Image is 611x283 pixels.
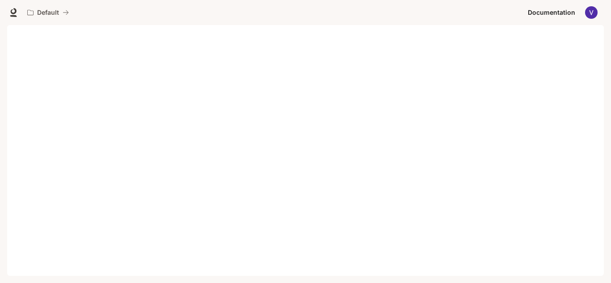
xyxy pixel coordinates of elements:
img: User avatar [585,6,598,19]
button: All workspaces [23,4,73,21]
iframe: Documentation [7,25,604,283]
a: Documentation [524,4,579,21]
span: Documentation [528,7,575,18]
button: User avatar [582,4,600,21]
p: Default [37,9,59,17]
